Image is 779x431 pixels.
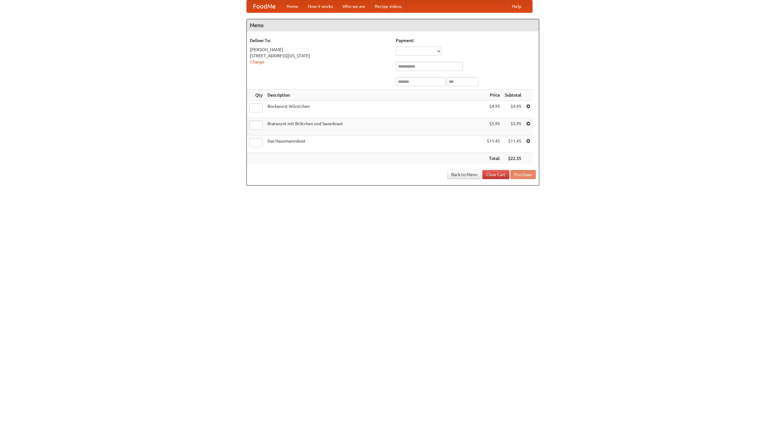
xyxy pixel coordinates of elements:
[250,37,390,44] h5: Deliver To:
[250,59,264,64] a: Change
[265,136,484,153] td: Das Hausmannskost
[370,0,407,12] a: Recipe videos
[282,0,303,12] a: Home
[484,90,502,101] th: Price
[507,0,526,12] a: Help
[396,37,536,44] h5: Payment:
[247,19,539,31] h4: Menu
[265,90,484,101] th: Description
[250,53,390,59] div: [STREET_ADDRESS][US_STATE]
[250,47,390,53] div: [PERSON_NAME]
[502,136,524,153] td: $11.45
[510,170,536,179] button: Purchase
[502,101,524,118] td: $4.95
[484,153,502,164] th: Total:
[338,0,370,12] a: Who we are
[447,170,481,179] a: Back to Menu
[484,118,502,136] td: $5.95
[484,136,502,153] td: $11.45
[484,101,502,118] td: $4.95
[502,118,524,136] td: $5.95
[502,153,524,164] th: $22.35
[482,170,509,179] a: Clear Cart
[265,101,484,118] td: Bockwurst Würstchen
[265,118,484,136] td: Bratwurst mit Brötchen und Sauerkraut
[303,0,338,12] a: How it works
[247,90,265,101] th: Qty
[502,90,524,101] th: Subtotal
[247,0,282,12] a: FoodMe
